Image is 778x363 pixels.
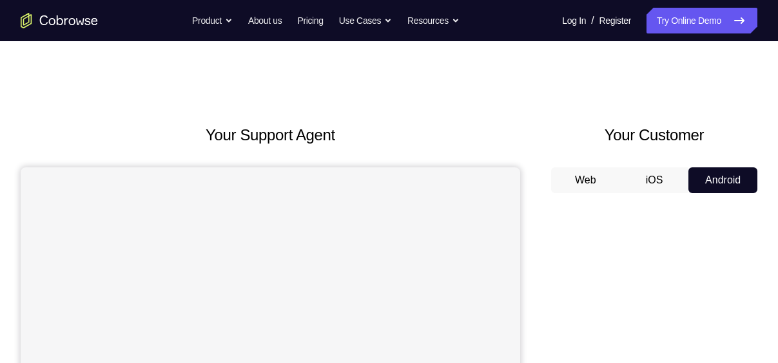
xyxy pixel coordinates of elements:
a: Pricing [297,8,323,33]
button: Web [551,167,620,193]
button: Use Cases [339,8,392,33]
button: iOS [620,167,689,193]
span: / [591,13,594,28]
a: Try Online Demo [647,8,757,33]
button: Resources [407,8,460,33]
a: Register [599,8,631,33]
a: About us [248,8,282,33]
button: Android [688,167,757,193]
button: Product [192,8,233,33]
h2: Your Support Agent [21,124,520,147]
a: Go to the home page [21,13,98,28]
a: Log In [562,8,586,33]
h2: Your Customer [551,124,757,147]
